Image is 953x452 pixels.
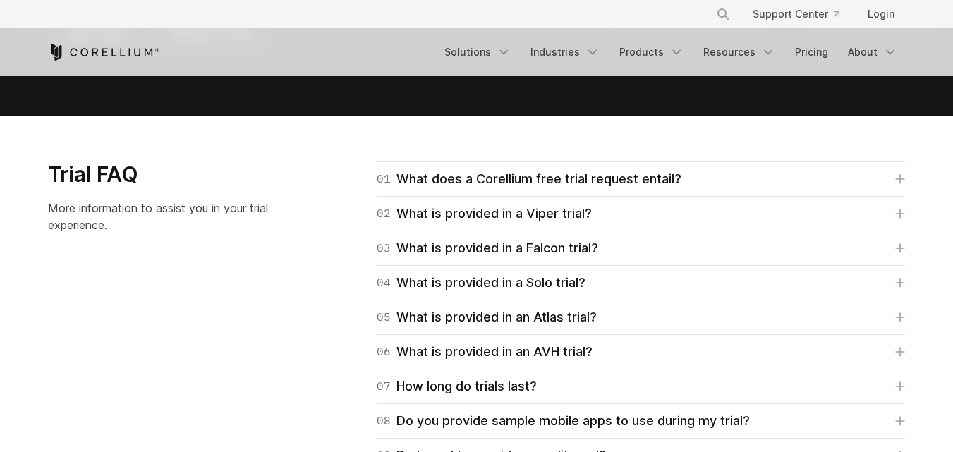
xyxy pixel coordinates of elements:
[377,411,905,431] a: 08Do you provide sample mobile apps to use during my trial?
[377,342,905,362] a: 06What is provided in an AVH trial?
[699,1,906,27] div: Navigation Menu
[48,200,296,233] p: More information to assist you in your trial experience.
[839,39,906,65] a: About
[377,169,905,189] a: 01What does a Corellium free trial request entail?
[436,39,519,65] a: Solutions
[377,273,391,293] span: 04
[377,307,597,327] div: What is provided in an Atlas trial?
[710,1,736,27] button: Search
[436,39,906,65] div: Navigation Menu
[377,377,905,396] a: 07How long do trials last?
[695,39,784,65] a: Resources
[377,377,537,396] div: How long do trials last?
[377,307,905,327] a: 05What is provided in an Atlas trial?
[377,169,391,189] span: 01
[377,342,593,362] div: What is provided in an AVH trial?
[48,161,296,188] h3: Trial FAQ
[522,39,608,65] a: Industries
[611,39,692,65] a: Products
[377,204,592,224] div: What is provided in a Viper trial?
[377,204,391,224] span: 02
[377,273,905,293] a: 04What is provided in a Solo trial?
[787,39,837,65] a: Pricing
[377,307,391,327] span: 05
[741,1,851,27] a: Support Center
[856,1,906,27] a: Login
[377,204,905,224] a: 02What is provided in a Viper trial?
[377,238,598,258] div: What is provided in a Falcon trial?
[377,238,905,258] a: 03What is provided in a Falcon trial?
[48,44,160,61] a: Corellium Home
[377,169,681,189] div: What does a Corellium free trial request entail?
[377,238,391,258] span: 03
[377,273,585,293] div: What is provided in a Solo trial?
[377,342,391,362] span: 06
[377,411,750,431] div: Do you provide sample mobile apps to use during my trial?
[377,411,391,431] span: 08
[377,377,391,396] span: 07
